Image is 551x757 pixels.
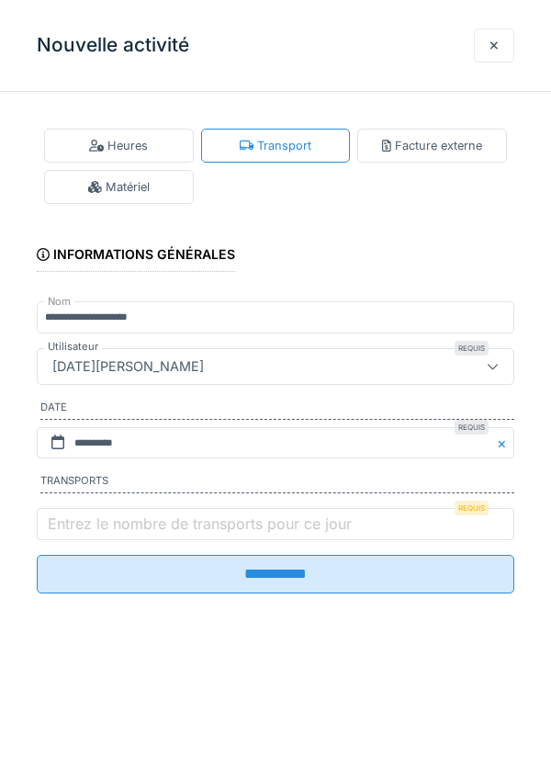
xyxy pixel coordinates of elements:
[44,339,102,355] label: Utilisateur
[88,178,149,196] div: Matériel
[455,420,489,435] div: Requis
[37,241,235,272] div: Informations générales
[382,137,482,154] div: Facture externe
[45,356,211,377] div: [DATE][PERSON_NAME]
[40,400,514,420] label: Date
[494,427,514,459] button: Close
[44,294,74,310] label: Nom
[40,473,514,493] label: Transports
[455,501,489,515] div: Requis
[240,137,312,154] div: Transport
[37,34,189,57] h3: Nouvelle activité
[44,513,355,535] label: Entrez le nombre de transports pour ce jour
[455,341,489,356] div: Requis
[89,137,148,154] div: Heures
